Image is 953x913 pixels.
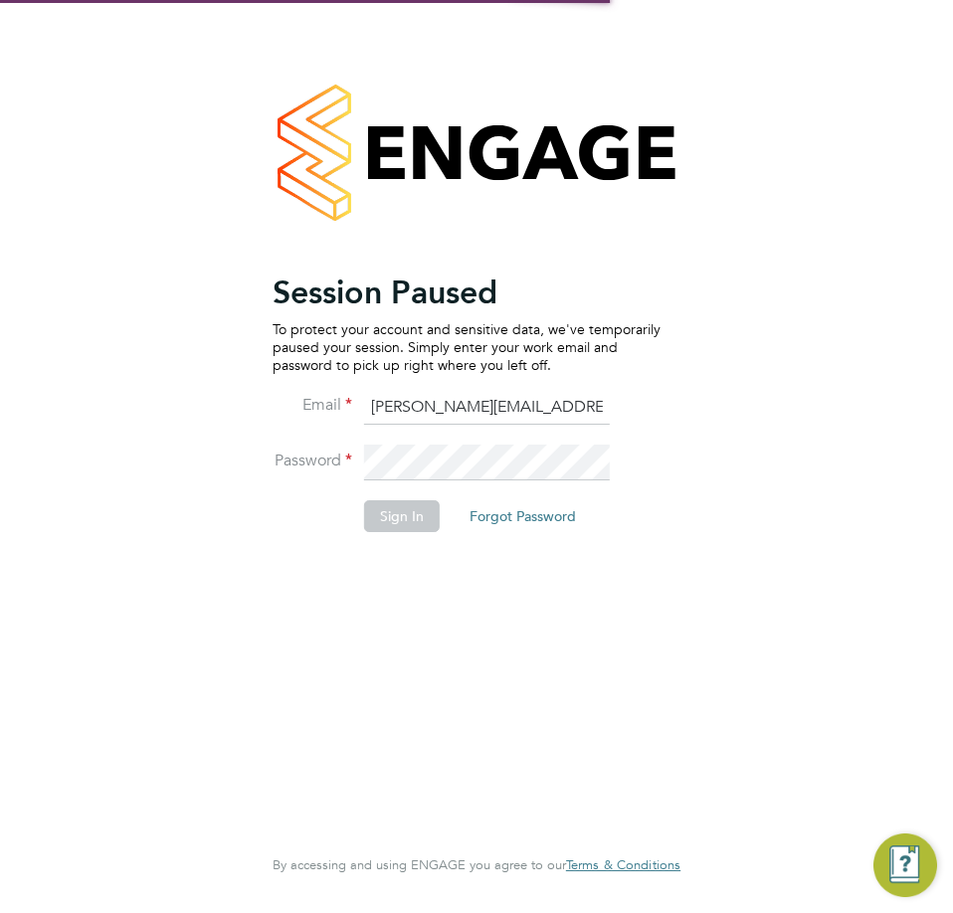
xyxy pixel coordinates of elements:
button: Forgot Password [454,500,592,532]
p: To protect your account and sensitive data, we've temporarily paused your session. Simply enter y... [273,320,661,375]
h2: Session Paused [273,273,661,312]
label: Email [273,395,352,416]
button: Engage Resource Center [873,833,937,897]
a: Terms & Conditions [566,857,680,873]
span: Terms & Conditions [566,856,680,873]
label: Password [273,451,352,471]
button: Sign In [364,500,440,532]
span: By accessing and using ENGAGE you agree to our [273,856,680,873]
input: Enter your work email... [364,390,610,426]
